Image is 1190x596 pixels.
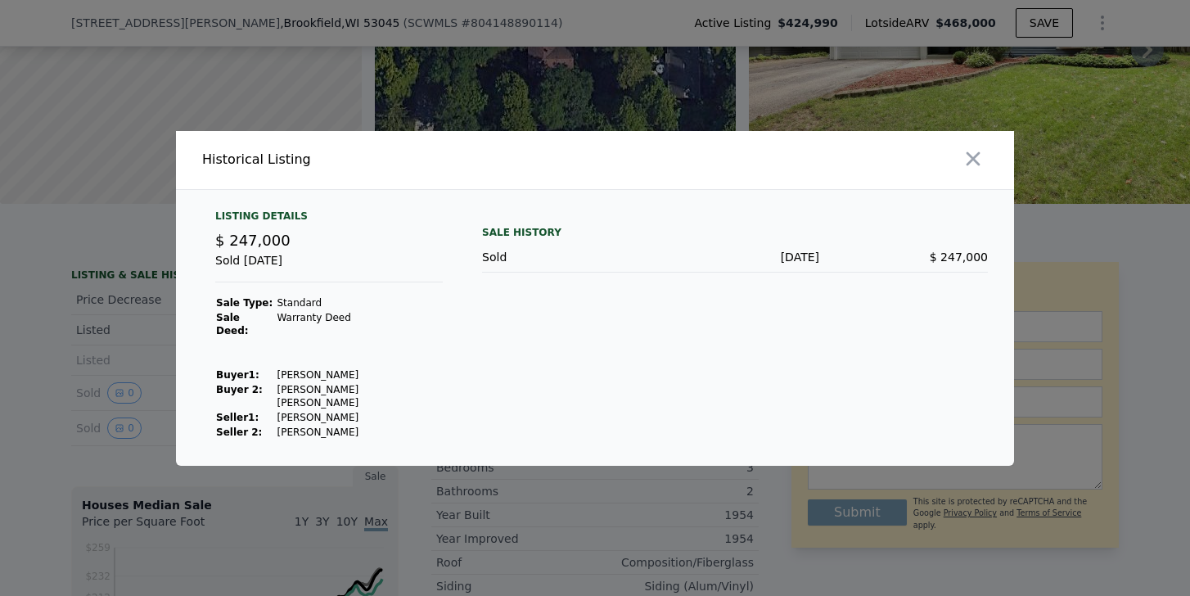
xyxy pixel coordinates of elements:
[276,410,443,425] td: [PERSON_NAME]
[216,297,273,309] strong: Sale Type:
[216,369,259,381] strong: Buyer 1 :
[276,382,443,410] td: [PERSON_NAME] [PERSON_NAME]
[216,312,249,336] strong: Sale Deed:
[215,252,443,282] div: Sold [DATE]
[215,232,291,249] span: $ 247,000
[930,251,988,264] span: $ 247,000
[216,384,263,395] strong: Buyer 2:
[215,210,443,229] div: Listing Details
[276,425,443,440] td: [PERSON_NAME]
[276,296,443,310] td: Standard
[651,249,819,265] div: [DATE]
[482,223,988,242] div: Sale History
[482,249,651,265] div: Sold
[216,427,262,438] strong: Seller 2:
[202,150,588,169] div: Historical Listing
[276,310,443,338] td: Warranty Deed
[276,368,443,382] td: [PERSON_NAME]
[216,412,259,423] strong: Seller 1 :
